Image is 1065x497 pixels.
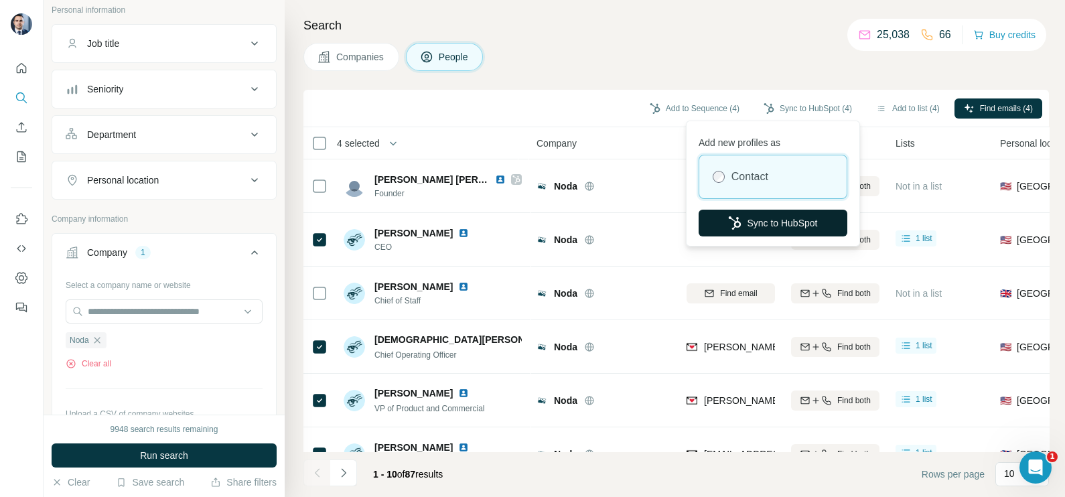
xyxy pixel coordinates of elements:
img: LinkedIn logo [458,281,469,292]
span: Company [537,137,577,150]
button: Department [52,119,276,151]
button: Navigate to next page [330,459,357,486]
p: Upload a CSV of company websites. [66,408,263,420]
span: Noda [70,334,89,346]
p: 10 [1004,467,1015,480]
button: Feedback [11,295,32,319]
span: [EMAIL_ADDRESS][PERSON_NAME][PERSON_NAME] [704,449,942,459]
span: [PERSON_NAME][EMAIL_ADDRESS][PERSON_NAME][PERSON_NAME] [704,342,1019,352]
span: CEO [374,241,474,253]
div: Company [87,246,127,259]
button: Find both [791,283,879,303]
img: LinkedIn logo [495,174,506,185]
span: [PERSON_NAME] [374,280,453,293]
span: People [439,50,470,64]
button: Find both [791,390,879,411]
span: Companies [336,50,385,64]
div: Select a company name or website [66,274,263,291]
span: [PERSON_NAME] [374,226,453,240]
span: Noda [554,180,577,193]
button: Find emails (4) [954,98,1042,119]
button: Personal location [52,164,276,196]
img: provider findymail logo [687,394,697,407]
span: 1 [1047,451,1058,462]
button: Buy credits [973,25,1036,44]
span: Noda [554,287,577,300]
span: Find email [720,287,757,299]
img: LinkedIn logo [458,442,469,453]
div: Department [87,128,136,141]
span: results [373,469,443,480]
button: Add to Sequence (4) [640,98,749,119]
span: Rows per page [922,468,985,481]
span: 🇺🇸 [1000,180,1011,193]
div: 1 [135,246,151,259]
span: [PERSON_NAME] [374,441,453,454]
span: Noda [554,394,577,407]
span: Not in a list [896,181,942,192]
img: Logo of Noda [537,395,547,406]
span: 🇬🇧 [1000,287,1011,300]
button: Search [11,86,32,110]
span: [DEMOGRAPHIC_DATA][PERSON_NAME] [374,333,561,346]
button: Use Surfe API [11,236,32,261]
span: Run search [140,449,188,462]
span: 🇺🇸 [1000,340,1011,354]
span: Find both [837,395,871,407]
p: 25,038 [877,27,910,43]
span: Founder [374,188,522,200]
p: Add new profiles as [699,131,847,149]
img: Avatar [344,175,365,197]
span: Noda [554,233,577,246]
div: Job title [87,37,119,50]
span: Find both [837,448,871,460]
span: Noda [554,447,577,461]
button: Dashboard [11,266,32,290]
span: Find both [837,341,871,353]
span: Chief Operating Officer [374,350,457,360]
div: Personal location [87,173,159,187]
span: [PERSON_NAME] [PERSON_NAME] [374,174,535,185]
p: 66 [939,27,951,43]
img: Logo of Noda [537,342,547,352]
span: 4 selected [337,137,380,150]
span: 🇺🇸 [1000,233,1011,246]
button: Use Surfe on LinkedIn [11,207,32,231]
img: Avatar [344,390,365,411]
img: Logo of Noda [537,181,547,192]
button: Enrich CSV [11,115,32,139]
img: Avatar [344,443,365,465]
span: 🇺🇸 [1000,394,1011,407]
span: of [397,469,405,480]
button: Find both [791,444,879,464]
span: 1 list [916,232,932,244]
span: [PERSON_NAME][EMAIL_ADDRESS][PERSON_NAME][DOMAIN_NAME] [704,395,1017,406]
h4: Search [303,16,1049,35]
button: Clear [52,476,90,489]
span: 1 list [916,393,932,405]
span: Find emails (4) [980,102,1033,115]
img: Logo of Noda [537,288,547,299]
button: Share filters [210,476,277,489]
img: Avatar [344,283,365,304]
p: Company information [52,213,277,225]
span: VP of Product and Commercial [374,404,485,413]
img: Logo of Noda [537,234,547,245]
img: provider findymail logo [687,447,697,461]
button: Quick start [11,56,32,80]
span: [PERSON_NAME] [374,386,453,400]
img: LinkedIn logo [458,228,469,238]
button: Save search [116,476,184,489]
span: Lists [896,137,915,150]
span: 🇬🇧 [1000,447,1011,461]
button: Clear all [66,358,111,370]
img: Avatar [11,13,32,35]
iframe: Intercom live chat [1019,451,1052,484]
span: 1 - 10 [373,469,397,480]
label: Contact [731,169,768,185]
button: Find both [791,337,879,357]
img: Logo of Noda [537,449,547,459]
button: Find email [687,283,775,303]
button: Run search [52,443,277,468]
span: Noda [554,340,577,354]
